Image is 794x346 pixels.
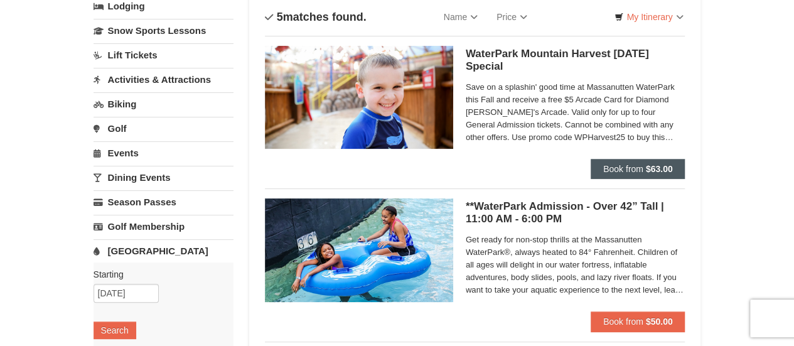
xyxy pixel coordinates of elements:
a: Biking [94,92,233,116]
h5: WaterPark Mountain Harvest [DATE] Special [466,48,685,73]
span: Book from [603,164,643,174]
a: Name [434,4,487,30]
button: Book from $50.00 [591,311,685,332]
a: Activities & Attractions [94,68,233,91]
a: Dining Events [94,166,233,189]
a: Events [94,141,233,165]
h4: matches found. [265,11,367,23]
a: Golf Membership [94,215,233,238]
a: My Itinerary [606,8,691,26]
a: Snow Sports Lessons [94,19,233,42]
strong: $50.00 [646,316,673,327]
span: Save on a splashin' good time at Massanutten WaterPark this Fall and receive a free $5 Arcade Car... [466,81,685,144]
a: Golf [94,117,233,140]
strong: $63.00 [646,164,673,174]
span: 5 [277,11,283,23]
a: [GEOGRAPHIC_DATA] [94,239,233,262]
h5: **WaterPark Admission - Over 42” Tall | 11:00 AM - 6:00 PM [466,200,685,225]
a: Lift Tickets [94,43,233,67]
img: 6619917-726-5d57f225.jpg [265,198,453,301]
a: Price [487,4,537,30]
span: Get ready for non-stop thrills at the Massanutten WaterPark®, always heated to 84° Fahrenheit. Ch... [466,234,685,296]
button: Search [94,322,136,339]
span: Book from [603,316,643,327]
img: 6619917-1412-d332ca3f.jpg [265,46,453,149]
a: Season Passes [94,190,233,214]
label: Starting [94,268,224,281]
button: Book from $63.00 [591,159,685,179]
